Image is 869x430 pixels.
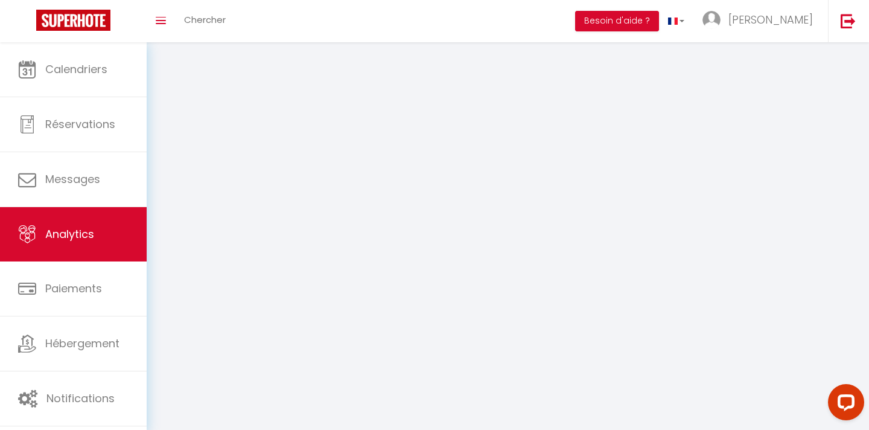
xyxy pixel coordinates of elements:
span: Chercher [184,13,226,26]
span: Réservations [45,117,115,132]
img: Super Booking [36,10,110,31]
span: Messages [45,172,100,187]
iframe: LiveChat chat widget [818,379,869,430]
button: Besoin d'aide ? [575,11,659,31]
span: Notifications [46,391,115,406]
span: Calendriers [45,62,107,77]
img: ... [702,11,721,29]
span: [PERSON_NAME] [728,12,813,27]
span: Paiements [45,281,102,296]
img: logout [841,13,856,28]
span: Hébergement [45,336,119,351]
span: Analytics [45,226,94,242]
